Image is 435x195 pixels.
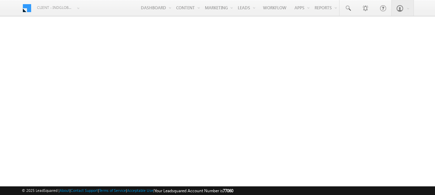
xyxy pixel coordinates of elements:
[60,188,70,193] a: About
[37,4,73,11] span: Client - indglobal1 (77060)
[223,188,233,193] span: 77060
[71,188,98,193] a: Contact Support
[22,187,233,194] span: © 2025 LeadSquared | | | | |
[154,188,233,193] span: Your Leadsquared Account Number is
[127,188,153,193] a: Acceptable Use
[99,188,126,193] a: Terms of Service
